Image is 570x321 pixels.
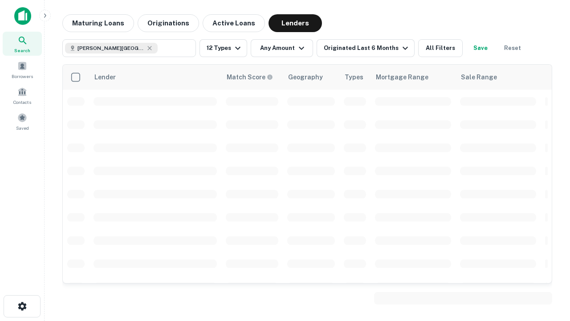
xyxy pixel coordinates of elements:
a: Search [3,32,42,56]
button: Reset [498,39,527,57]
button: All Filters [418,39,463,57]
th: Types [339,65,370,90]
div: Originated Last 6 Months [324,43,411,53]
span: Saved [16,124,29,132]
span: Search [14,47,30,54]
div: Capitalize uses an advanced AI algorithm to match your search with the best lender. The match sco... [227,72,273,82]
th: Capitalize uses an advanced AI algorithm to match your search with the best lender. The match sco... [221,65,283,90]
div: Geography [288,72,323,82]
span: [PERSON_NAME][GEOGRAPHIC_DATA], [GEOGRAPHIC_DATA] [77,44,144,52]
button: 12 Types [199,39,247,57]
button: Active Loans [203,14,265,32]
button: Save your search to get updates of matches that match your search criteria. [466,39,495,57]
button: Maturing Loans [62,14,134,32]
th: Mortgage Range [370,65,456,90]
button: Originations [138,14,199,32]
th: Sale Range [456,65,541,90]
span: Contacts [13,99,31,106]
iframe: Chat Widget [525,221,570,264]
a: Contacts [3,83,42,107]
th: Geography [283,65,339,90]
div: Types [345,72,363,82]
span: Borrowers [12,73,33,80]
div: Sale Range [461,72,497,82]
button: Lenders [269,14,322,32]
img: capitalize-icon.png [14,7,31,25]
button: Any Amount [251,39,313,57]
h6: Match Score [227,72,271,82]
a: Saved [3,109,42,133]
th: Lender [89,65,221,90]
a: Borrowers [3,58,42,82]
div: Lender [94,72,116,82]
div: Mortgage Range [376,72,428,82]
button: Originated Last 6 Months [317,39,415,57]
